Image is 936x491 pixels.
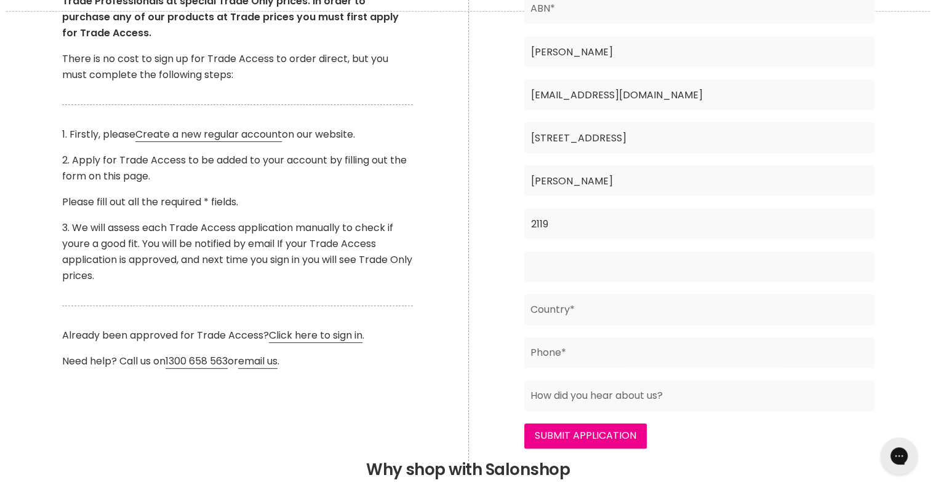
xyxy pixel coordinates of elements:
a: 1300 658 563 [166,354,228,369]
p: 3. We will assess each Trade Access application manually to check if youre a good fit. You will b... [62,220,413,284]
p: There is no cost to sign up for Trade Access to order direct, but you must complete the following... [62,51,413,83]
a: Click here to sign in [269,328,362,343]
p: 2. Apply for Trade Access to be added to your account by filling out the form on this page. [62,152,413,184]
a: Create a new regular account [135,127,282,142]
a: email us [238,354,278,369]
p: Please fill out all the required * fields. [62,194,413,210]
p: Need help? Call us on or . [62,353,413,369]
p: 1. Firstly, please on our website. [62,127,413,143]
p: Already been approved for Trade Access? . [62,328,413,344]
iframe: Gorgias live chat messenger [874,433,924,479]
input: Submit Application [524,423,647,448]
